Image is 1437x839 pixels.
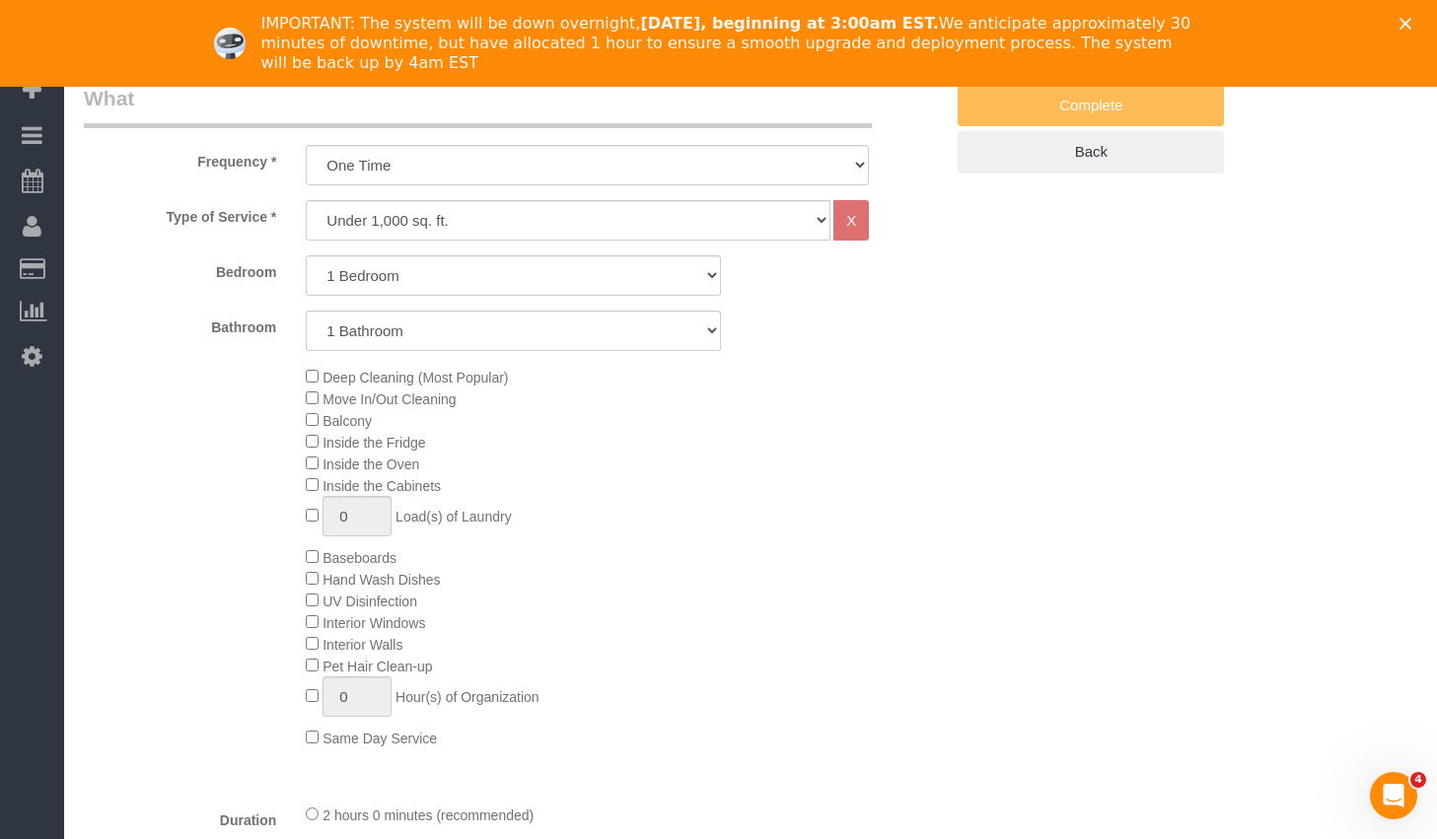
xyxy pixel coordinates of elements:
[323,615,425,631] span: Interior Windows
[395,689,539,705] span: Hour(s) of Organization
[323,435,425,451] span: Inside the Fridge
[323,413,372,429] span: Balcony
[323,731,437,746] span: Same Day Service
[323,807,534,823] span: 2 hours 0 minutes (recommended)
[395,509,512,524] span: Load(s) of Laundry
[323,659,432,674] span: Pet Hair Clean-up
[1400,18,1419,30] div: Close
[1370,772,1417,819] iframe: Intercom live chat
[69,145,291,172] label: Frequency *
[640,14,938,33] b: [DATE], beginning at 3:00am EST.
[323,594,417,609] span: UV Disinfection
[69,804,291,830] label: Duration
[323,637,402,653] span: Interior Walls
[69,255,291,282] label: Bedroom
[323,572,440,588] span: Hand Wash Dishes
[261,14,1192,73] div: IMPORTANT: The system will be down overnight, We anticipate approximately 30 minutes of downtime,...
[958,131,1224,173] a: Back
[84,84,872,128] legend: What
[323,478,441,494] span: Inside the Cabinets
[1410,772,1426,788] span: 4
[69,200,291,227] label: Type of Service *
[323,550,396,566] span: Baseboards
[323,391,456,407] span: Move In/Out Cleaning
[214,28,246,59] img: Profile image for Ellie
[323,370,508,385] span: Deep Cleaning (Most Popular)
[323,456,419,472] span: Inside the Oven
[69,311,291,337] label: Bathroom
